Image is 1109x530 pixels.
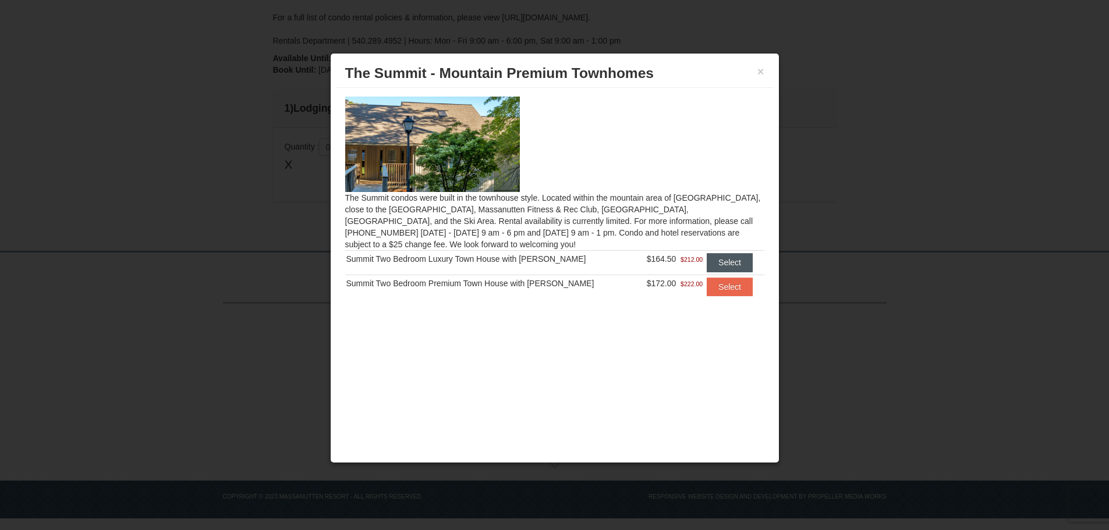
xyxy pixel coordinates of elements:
[647,279,676,288] span: $172.00
[336,88,773,319] div: The Summit condos were built in the townhouse style. Located within the mountain area of [GEOGRAP...
[757,66,764,77] button: ×
[707,253,753,272] button: Select
[346,253,635,265] div: Summit Two Bedroom Luxury Town House with [PERSON_NAME]
[681,254,703,265] span: $212.00
[345,65,654,81] span: The Summit - Mountain Premium Townhomes
[346,278,635,289] div: Summit Two Bedroom Premium Town House with [PERSON_NAME]
[681,278,703,290] span: $222.00
[647,254,676,264] span: $164.50
[345,97,520,192] img: 19219034-1-0eee7e00.jpg
[707,278,753,296] button: Select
